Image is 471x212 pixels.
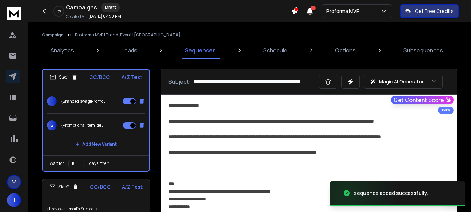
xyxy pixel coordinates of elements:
[415,8,454,15] p: Get Free Credits
[263,46,288,54] p: Schedule
[42,69,150,172] li: Step1CC/BCCA/Z Test1{Branded swag|Promotional item ideas|Free mockups|Branded items}2{Promotional...
[49,184,78,190] div: Step 2
[50,161,64,166] p: Wait for
[7,7,21,20] img: logo
[391,96,454,104] button: Get Content Score
[47,96,57,106] span: 1
[50,74,78,80] div: Step 1
[122,74,142,81] p: A/Z Test
[7,193,21,207] button: J
[70,137,122,151] button: Add New Variant
[335,46,356,54] p: Options
[185,46,216,54] p: Sequences
[101,3,120,12] div: Draft
[117,42,141,59] a: Leads
[66,14,87,20] p: Created At:
[66,3,97,12] h1: Campaigns
[90,183,111,190] p: CC/BCC
[47,120,57,130] span: 2
[42,32,64,38] button: Campaign
[438,107,454,114] div: Beta
[75,32,180,38] p: Proforma MVP | Brand, Event | [GEOGRAPHIC_DATA]
[57,9,61,13] p: 0 %
[89,74,110,81] p: CC/BCC
[259,42,292,59] a: Schedule
[88,14,121,19] p: [DATE] 07:50 PM
[331,42,360,59] a: Options
[61,98,106,104] p: {Branded swag|Promotional item ideas|Free mockups|Branded items}
[122,183,143,190] p: A/Z Test
[311,6,316,10] span: 1
[354,190,428,197] div: sequence added successfully.
[89,161,109,166] p: days, then
[379,78,424,85] p: Magic AI Generator
[122,46,137,54] p: Leads
[50,46,74,54] p: Analytics
[364,75,443,89] button: Magic AI Generator
[168,78,191,86] p: Subject:
[61,123,106,128] p: {Promotional item ideas|Free mockups|Branded items}
[46,42,78,59] a: Analytics
[326,8,362,15] p: Proforma MVP
[403,46,443,54] p: Subsequences
[181,42,220,59] a: Sequences
[399,42,447,59] a: Subsequences
[400,4,459,18] button: Get Free Credits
